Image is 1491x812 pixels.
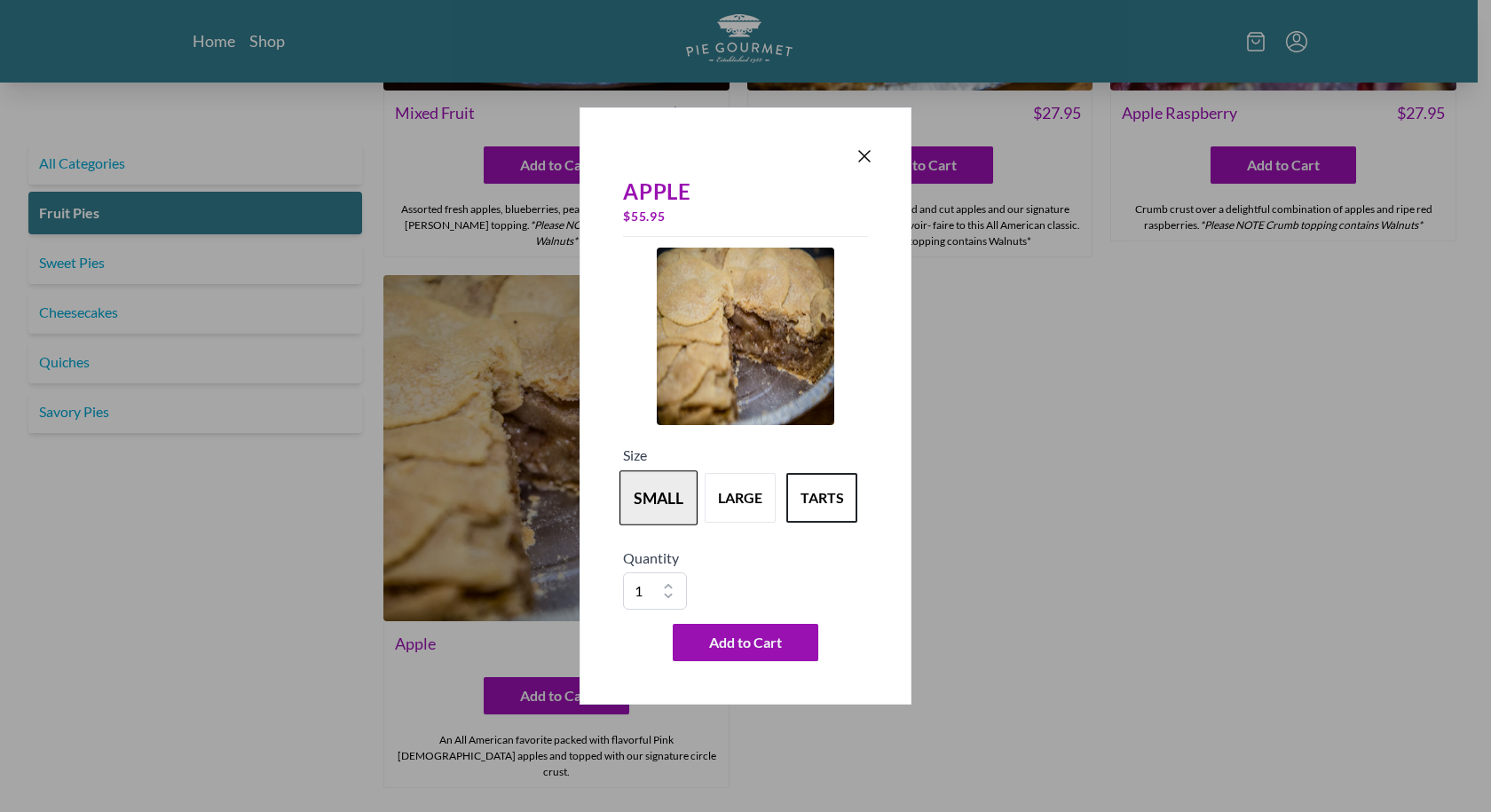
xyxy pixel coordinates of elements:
[623,179,868,204] div: Apple
[623,548,868,569] h5: Quantity
[619,470,698,525] button: Variant Swatch
[623,204,868,229] div: $ 55.95
[673,624,818,661] button: Add to Cart
[657,248,834,430] a: Product Image
[709,632,782,653] span: Add to Cart
[854,146,875,167] button: Close panel
[786,473,857,523] button: Variant Swatch
[657,248,834,425] img: Product Image
[623,445,868,466] h5: Size
[705,473,776,523] button: Variant Swatch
